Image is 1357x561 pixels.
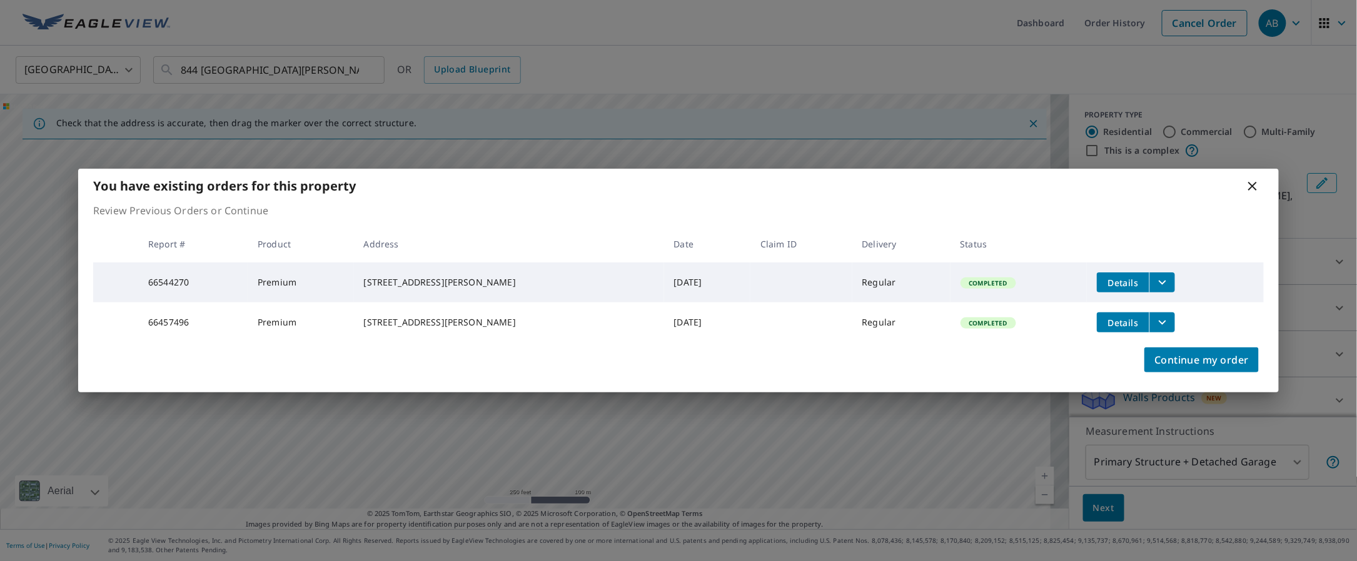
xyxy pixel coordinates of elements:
[962,279,1015,287] span: Completed
[93,177,356,194] b: You have existing orders for this property
[138,226,248,262] th: Report #
[364,316,654,329] div: [STREET_ADDRESS][PERSON_NAME]
[1104,277,1142,289] span: Details
[852,302,951,342] td: Regular
[664,226,751,262] th: Date
[354,226,664,262] th: Address
[138,262,248,302] td: 66544270
[138,302,248,342] td: 66457496
[1144,347,1259,372] button: Continue my order
[1149,272,1175,292] button: filesDropdownBtn-66544270
[951,226,1087,262] th: Status
[664,302,751,342] td: [DATE]
[364,276,654,289] div: [STREET_ADDRESS][PERSON_NAME]
[248,226,353,262] th: Product
[1154,351,1249,369] span: Continue my order
[664,262,751,302] td: [DATE]
[750,226,852,262] th: Claim ID
[1104,317,1142,329] span: Details
[248,262,353,302] td: Premium
[93,203,1264,218] p: Review Previous Orders or Continue
[852,262,951,302] td: Regular
[1097,312,1149,332] button: detailsBtn-66457496
[1149,312,1175,332] button: filesDropdownBtn-66457496
[248,302,353,342] td: Premium
[852,226,951,262] th: Delivery
[962,319,1015,327] span: Completed
[1097,272,1149,292] button: detailsBtn-66544270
